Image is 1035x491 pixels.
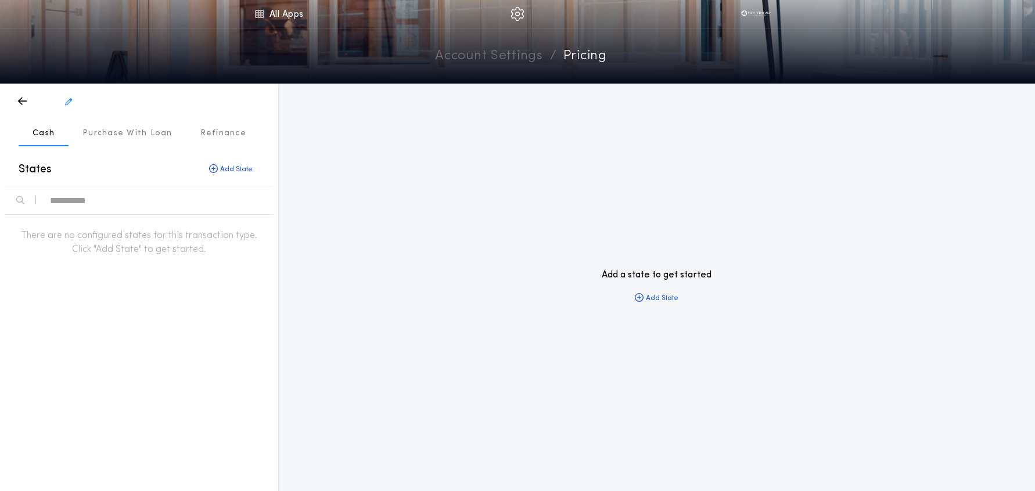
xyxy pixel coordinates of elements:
[12,229,267,257] p: There are no configured states for this transaction type. Click "Add State" to get started.
[602,268,711,282] p: Add a state to get started
[200,160,262,179] button: Add State
[550,46,556,67] p: /
[200,128,246,139] p: Refinance
[33,128,55,139] p: Cash
[738,8,774,20] img: vs-icon
[19,161,52,178] p: States
[511,7,524,21] img: img
[82,128,172,139] p: Purchase With Loan
[435,46,542,67] a: Account Settings
[626,289,688,308] button: Add State
[563,46,607,67] a: pricing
